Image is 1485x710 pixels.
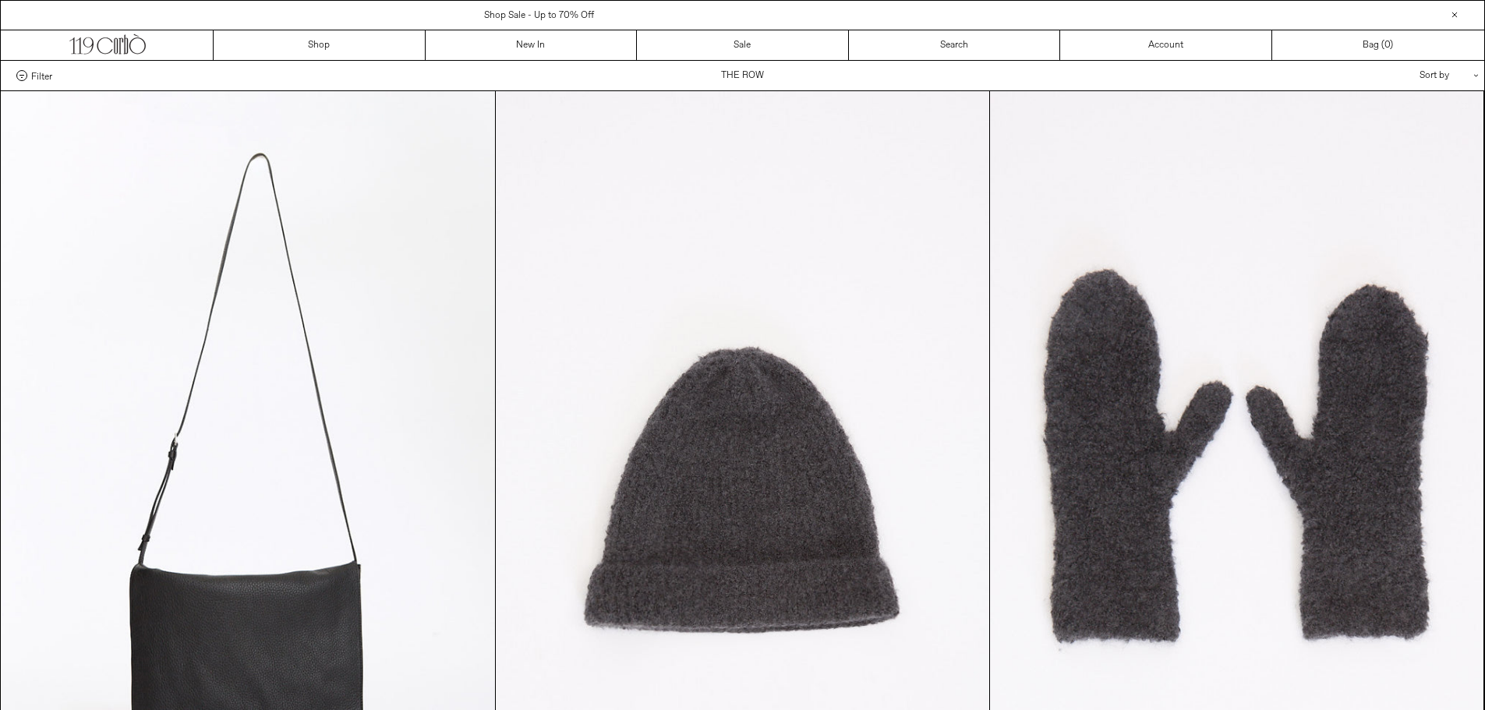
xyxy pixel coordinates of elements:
[1328,61,1469,90] div: Sort by
[426,30,638,60] a: New In
[1060,30,1272,60] a: Account
[1384,38,1393,52] span: )
[214,30,426,60] a: Shop
[1272,30,1484,60] a: Bag ()
[1384,39,1390,51] span: 0
[849,30,1061,60] a: Search
[31,70,52,81] span: Filter
[637,30,849,60] a: Sale
[484,9,594,22] a: Shop Sale - Up to 70% Off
